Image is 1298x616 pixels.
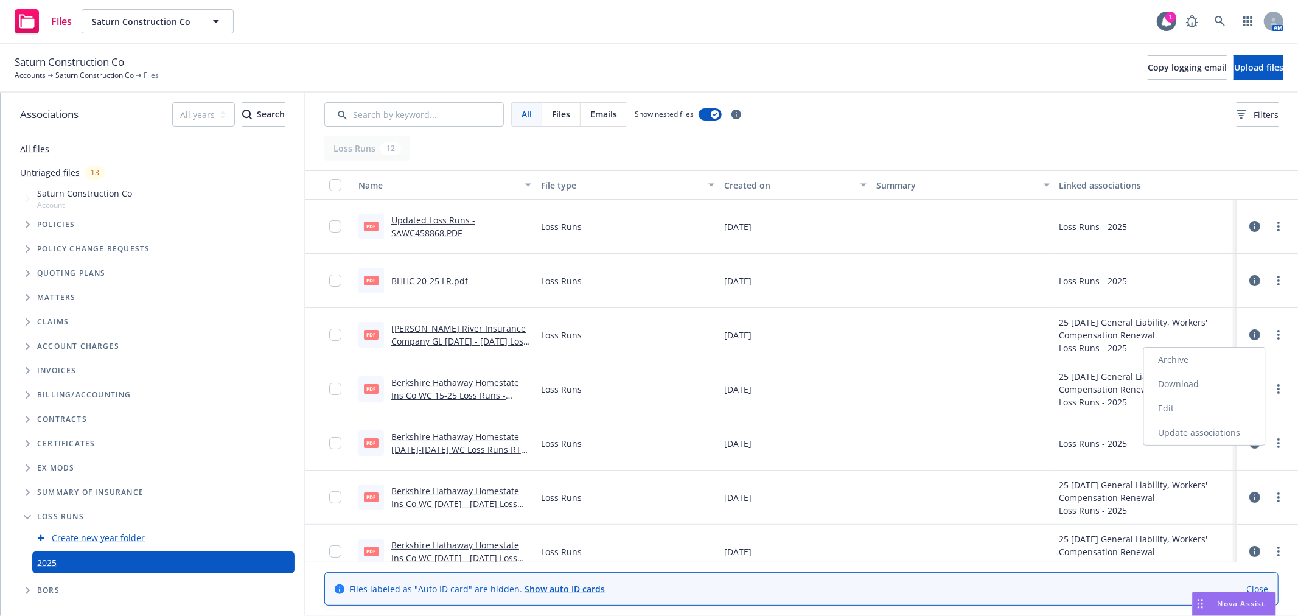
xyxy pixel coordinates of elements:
span: Loss Runs [541,437,582,450]
span: Loss Runs [541,275,582,287]
a: Create new year folder [52,531,145,544]
div: Drag to move [1193,592,1208,615]
a: All files [20,143,49,155]
a: more [1271,490,1286,505]
span: pdf [364,276,379,285]
div: Search [242,103,285,126]
div: Linked associations [1059,179,1232,192]
input: Toggle Row Selected [329,275,341,287]
a: Untriaged files [20,166,80,179]
a: [PERSON_NAME] River Insurance Company GL [DATE] - [DATE] Loss Runs - Valued [DATE].PDF [391,323,528,360]
a: 2025 [37,556,57,569]
span: Files labeled as "Auto ID card" are hidden. [349,583,605,595]
div: 25 [DATE] General Liability, Workers' Compensation Renewal [1059,316,1232,341]
a: Report a Bug [1180,9,1204,33]
span: pdf [364,492,379,502]
div: 25 [DATE] General Liability, Workers' Compensation Renewal [1059,370,1232,396]
div: Summary [876,179,1036,192]
a: more [1271,382,1286,396]
button: Saturn Construction Co [82,9,234,33]
span: Loss Runs [541,329,582,341]
button: SearchSearch [242,102,285,127]
input: Toggle Row Selected [329,491,341,503]
span: Copy logging email [1148,61,1227,73]
span: Summary of insurance [37,489,144,496]
span: [DATE] [724,383,752,396]
span: [DATE] [724,329,752,341]
a: Berkshire Hathaway Homestate Ins Co WC 15-25 Loss Runs - Valued [DATE].pdf [391,377,519,414]
div: Loss Runs - 2025 [1059,275,1128,287]
span: Policy change requests [37,245,150,253]
div: Loss Runs - 2025 [1059,437,1128,450]
span: Saturn Construction Co [92,15,197,28]
span: Certificates [37,440,95,447]
a: Search [1208,9,1232,33]
input: Select all [329,179,341,191]
a: Saturn Construction Co [55,70,134,81]
svg: Search [242,110,252,119]
a: Update associations [1144,421,1265,445]
a: Accounts [15,70,46,81]
button: Created on [719,170,871,200]
button: Nova Assist [1192,592,1276,616]
span: PDF [364,330,379,339]
span: Invoices [37,367,77,374]
span: [DATE] [724,545,752,558]
a: more [1271,544,1286,559]
a: Files [10,4,77,38]
input: Toggle Row Selected [329,545,341,558]
input: Toggle Row Selected [329,383,341,395]
span: Ex Mods [37,464,74,472]
div: Loss Runs - 2025 [1059,341,1232,354]
input: Toggle Row Selected [329,437,341,449]
span: Saturn Construction Co [37,187,132,200]
div: Name [358,179,518,192]
a: Berkshire Hathaway Homestate Ins Co WC [DATE] - [DATE] Loss Runs - Valued [DATE].pdf [391,539,519,576]
div: Folder Tree Example [1,383,304,603]
button: Summary [871,170,1054,200]
span: [DATE] [724,491,752,504]
span: [DATE] [724,220,752,233]
div: Loss Runs - 2025 [1059,558,1232,571]
span: Matters [37,294,75,301]
div: 25 [DATE] General Liability, Workers' Compensation Renewal [1059,478,1232,504]
span: Filters [1237,108,1279,121]
span: Loss Runs [541,545,582,558]
a: more [1271,436,1286,450]
div: Loss Runs - 2025 [1059,396,1232,408]
a: Download [1144,372,1265,396]
a: Berkshire Hathaway Homestate [DATE]-[DATE] WC Loss Runs RT Specialty.PDF [391,431,521,468]
a: Close [1246,583,1268,595]
span: [DATE] [724,437,752,450]
span: Associations [20,107,79,122]
a: more [1271,219,1286,234]
a: Show auto ID cards [525,583,605,595]
span: Files [144,70,159,81]
input: Toggle Row Selected [329,220,341,233]
div: 1 [1165,12,1176,23]
button: Name [354,170,536,200]
input: Toggle Row Selected [329,329,341,341]
span: [DATE] [724,275,752,287]
span: Billing/Accounting [37,391,131,399]
div: 25 [DATE] General Liability, Workers' Compensation Renewal [1059,533,1232,558]
span: Account charges [37,343,119,350]
span: All [522,108,532,121]
span: PDF [364,438,379,447]
span: Loss Runs [541,383,582,396]
span: Policies [37,221,75,228]
a: BHHC 20-25 LR.pdf [391,275,468,287]
input: Search by keyword... [324,102,504,127]
a: Archive [1144,348,1265,372]
button: Filters [1237,102,1279,127]
div: Loss Runs - 2025 [1059,504,1232,517]
a: Edit [1144,396,1265,421]
button: Linked associations [1055,170,1237,200]
a: Updated Loss Runs - SAWC458868.PDF [391,214,475,239]
span: Emails [590,108,617,121]
span: Contracts [37,416,87,423]
span: Filters [1254,108,1279,121]
button: Upload files [1234,55,1283,80]
a: more [1271,327,1286,342]
a: more [1271,273,1286,288]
